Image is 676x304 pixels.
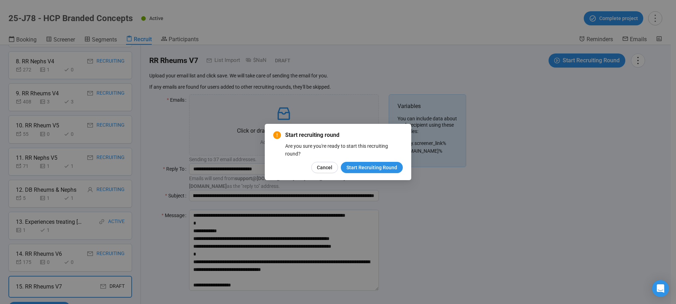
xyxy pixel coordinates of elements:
[341,162,403,173] button: Start Recruiting Round
[346,164,397,171] span: Start Recruiting Round
[311,162,338,173] button: Cancel
[273,131,281,139] span: exclamation-circle
[285,142,403,158] div: Are you sure you're ready to start this recruiting round?
[652,280,669,297] div: Open Intercom Messenger
[317,164,332,171] span: Cancel
[285,131,403,139] span: Start recruiting round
